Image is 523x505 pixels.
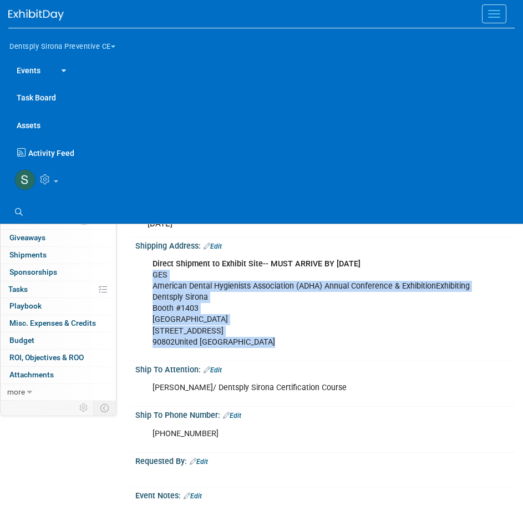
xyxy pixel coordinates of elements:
[9,353,84,362] span: ROI, Objectives & ROO
[135,361,515,376] div: Ship To Attention:
[153,259,360,269] b: Direct Shipment to Exhibit Site-- MUST ARRIVE BY [DATE]
[204,243,222,250] a: Edit
[8,33,129,56] button: Dentsply Sirona Preventive CE
[482,4,506,23] button: Menu
[145,423,494,445] div: [PHONE_NUMBER]
[94,401,116,415] td: Toggle Event Tabs
[1,315,116,332] a: Misc. Expenses & Credits
[14,169,35,190] img: Sam Murphy
[1,281,116,298] a: Tasks
[145,253,494,353] div: GES American Dental Hygienists Association (ADHA) Annual Conference & ExhibitionExhibiting Dentsp...
[9,301,42,310] span: Playbook
[135,487,515,502] div: Event Notes:
[190,458,208,466] a: Edit
[223,412,241,420] a: Edit
[184,492,202,500] a: Edit
[1,247,116,264] a: Shipments
[9,336,34,345] span: Budget
[1,367,116,383] a: Attachments
[1,264,116,281] a: Sponsorships
[204,366,222,374] a: Edit
[145,377,494,399] div: [PERSON_NAME]/ Dentsply Sirona Certification Course
[9,250,47,259] span: Shipments
[1,384,116,401] a: more
[8,111,515,139] a: Assets
[8,285,28,294] span: Tasks
[1,350,116,366] a: ROI, Objectives & ROO
[9,319,96,327] span: Misc. Expenses & Credits
[135,453,515,467] div: Requested By:
[144,215,506,233] div: [DATE]
[74,401,94,415] td: Personalize Event Tab Strip
[135,407,515,421] div: Ship To Phone Number:
[9,233,45,242] span: Giveaways
[1,230,116,246] a: Giveaways
[28,149,74,158] span: Activity Feed
[8,83,515,111] a: Task Board
[7,387,25,396] span: more
[8,9,64,21] img: ExhibitDay
[9,370,54,379] span: Attachments
[14,139,515,161] a: Activity Feed
[135,238,515,252] div: Shipping Address:
[8,56,49,84] a: Events
[9,267,57,276] span: Sponsorships
[1,332,116,349] a: Budget
[78,216,89,225] span: 18
[1,298,116,315] a: Playbook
